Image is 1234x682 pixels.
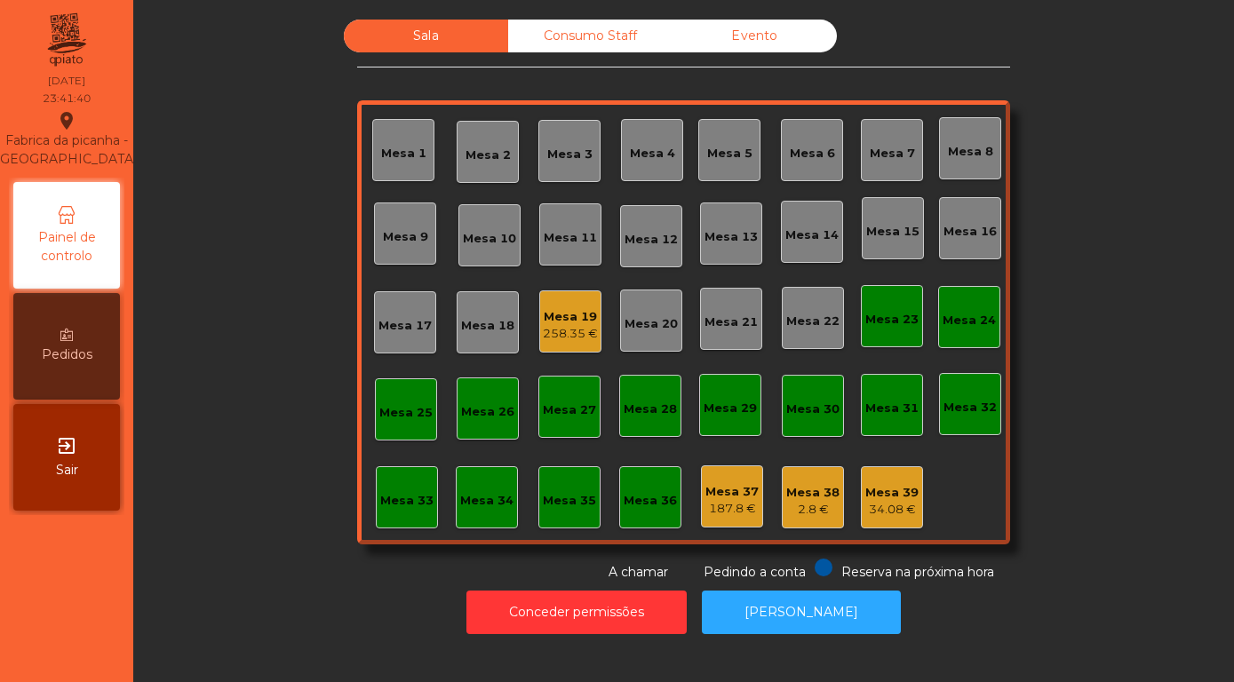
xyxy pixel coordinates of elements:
div: Mesa 32 [943,399,997,416]
div: Mesa 24 [943,312,996,329]
span: Reserva na próxima hora [841,564,994,580]
div: Mesa 31 [865,400,919,417]
img: qpiato [44,9,88,71]
i: location_on [56,110,77,131]
div: Evento [673,20,837,52]
button: Conceder permissões [466,591,687,634]
div: Mesa 29 [704,400,757,417]
div: 187.8 € [705,500,759,518]
div: Mesa 23 [865,311,919,329]
div: 2.8 € [786,501,840,519]
div: Mesa 20 [625,315,678,333]
div: Mesa 6 [790,145,835,163]
div: Mesa 30 [786,400,840,418]
div: 23:41:40 [43,91,91,107]
div: Mesa 7 [870,145,915,163]
div: Mesa 2 [466,147,511,164]
div: Mesa 27 [543,401,596,419]
div: Mesa 18 [461,317,514,335]
div: Mesa 12 [625,231,678,249]
div: Mesa 3 [547,146,593,163]
div: Mesa 25 [379,404,433,422]
button: [PERSON_NAME] [702,591,901,634]
div: Mesa 9 [383,228,428,246]
div: Mesa 22 [786,313,840,330]
div: Mesa 26 [461,403,514,421]
div: Mesa 37 [705,483,759,501]
div: Mesa 38 [786,484,840,502]
div: Mesa 1 [381,145,426,163]
div: [DATE] [48,73,85,89]
div: Mesa 34 [460,492,514,510]
div: Mesa 33 [380,492,434,510]
div: 258.35 € [543,325,598,343]
div: Mesa 10 [463,230,516,248]
span: Pedidos [42,345,92,364]
div: Mesa 14 [785,226,839,244]
div: 34.08 € [865,501,919,519]
div: Mesa 4 [630,145,675,163]
div: Mesa 39 [865,484,919,502]
span: Pedindo a conta [704,564,806,580]
span: Painel de controlo [18,228,115,266]
i: exit_to_app [56,435,77,456]
div: Mesa 8 [948,143,993,161]
span: Sair [56,461,78,480]
div: Mesa 35 [543,492,596,510]
div: Mesa 17 [378,317,432,335]
div: Mesa 5 [707,145,752,163]
div: Consumo Staff [508,20,673,52]
div: Mesa 15 [866,223,920,241]
div: Mesa 21 [705,313,758,331]
div: Mesa 11 [544,229,597,247]
div: Mesa 36 [624,492,677,510]
div: Mesa 13 [705,228,758,246]
span: A chamar [609,564,668,580]
div: Sala [344,20,508,52]
div: Mesa 16 [943,223,997,241]
div: Mesa 28 [624,400,677,418]
div: Mesa 19 [543,308,598,326]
